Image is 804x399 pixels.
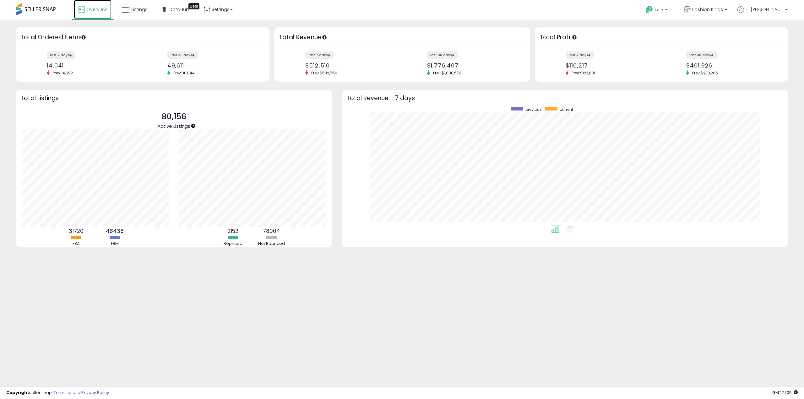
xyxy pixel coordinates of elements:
div: Tooltip anchor [81,35,86,40]
span: Fashion Kings [692,6,723,13]
span: Prev: $1,080,579 [430,70,464,76]
span: Prev: 14,692 [50,70,76,76]
b: 48436 [106,227,124,235]
div: 14,041 [47,62,138,69]
h3: Total Listings [20,96,328,100]
div: Not Repriced [253,241,291,247]
label: last 30 days [427,51,458,59]
label: last 7 days [566,51,594,59]
span: DataHub [169,6,189,13]
label: last 30 days [167,51,198,59]
span: Help [655,7,663,13]
h3: Total Profit [540,33,784,42]
a: Hi [PERSON_NAME] [737,6,788,20]
div: $116,217 [566,62,657,69]
i: Get Help [645,6,653,13]
h3: Total Revenue - 7 days [346,96,784,100]
span: current [560,107,573,112]
a: Help [641,1,674,20]
h3: Total Ordered Items [20,33,265,42]
div: Tooltip anchor [188,3,199,9]
span: Prev: $532,550 [308,70,340,76]
div: Repriced [214,241,252,247]
span: Overview [86,6,107,13]
span: Listings [131,6,148,13]
div: $512,510 [305,62,397,69]
span: Prev: $230,205 [689,70,721,76]
span: Prev: $123,801 [568,70,598,76]
b: 2152 [227,227,238,235]
h3: Total Revenue [279,33,525,42]
span: previous [525,107,542,112]
div: 49,611 [167,62,258,69]
div: $401,926 [686,62,777,69]
b: 31720 [69,227,84,235]
label: last 7 days [47,51,75,59]
div: Tooltip anchor [572,35,577,40]
div: FBA [57,241,95,247]
div: FBM [96,241,134,247]
label: last 7 days [305,51,334,59]
div: Tooltip anchor [322,35,327,40]
div: $1,776,407 [427,62,519,69]
div: Tooltip anchor [190,123,196,129]
p: 80,156 [157,111,190,123]
b: 78004 [263,227,280,235]
span: Prev: 30,844 [170,70,198,76]
span: Active Listings [157,123,190,129]
span: Hi [PERSON_NAME] [746,6,783,13]
label: last 30 days [686,51,717,59]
